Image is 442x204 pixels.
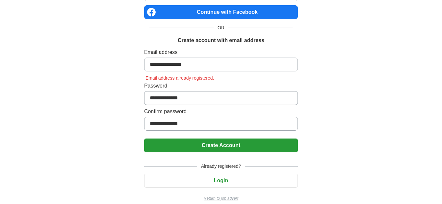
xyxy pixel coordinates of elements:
[144,82,298,90] label: Password
[197,163,245,170] span: Already registered?
[144,178,298,183] a: Login
[214,24,228,31] span: OR
[144,174,298,188] button: Login
[144,195,298,201] a: Return to job advert
[178,37,264,44] h1: Create account with email address
[144,75,216,81] span: Email address already registered.
[144,48,298,56] label: Email address
[144,108,298,115] label: Confirm password
[144,139,298,152] button: Create Account
[144,5,298,19] a: Continue with Facebook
